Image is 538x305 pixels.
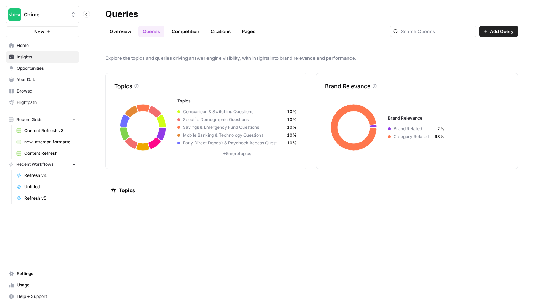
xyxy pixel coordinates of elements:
a: Competition [167,26,204,37]
span: Add Query [490,28,514,35]
span: 10% [287,109,297,115]
span: New [34,28,44,35]
span: Your Data [17,77,76,83]
span: Insights [17,54,76,60]
button: Recent Workflows [6,159,79,170]
a: new-attempt-formatted.csv [13,136,79,148]
span: Flightpath [17,99,76,106]
span: Explore the topics and queries driving answer engine visibility, with insights into brand relevan... [105,54,518,62]
span: Specific Demographic Questions [180,116,287,123]
button: Workspace: Chime [6,6,79,23]
span: Brand Related [391,126,434,132]
span: Mobile Banking & Technology Questions [180,132,287,138]
span: Home [17,42,76,49]
a: Content Refresh [13,148,79,159]
span: Category Related [391,133,434,140]
span: Untitled [24,184,76,190]
span: new-attempt-formatted.csv [24,139,76,145]
a: Citations [206,26,235,37]
a: Refresh v5 [13,193,79,204]
span: 10% [287,132,297,138]
span: Chime [24,11,67,18]
a: Untitled [13,181,79,193]
p: + 5 more topics [177,151,297,157]
span: Usage [17,282,76,288]
span: Settings [17,270,76,277]
h3: Topics [177,98,297,104]
button: Recent Grids [6,114,79,125]
span: Refresh v4 [24,172,76,179]
a: Queries [138,26,164,37]
span: 10% [287,140,297,146]
span: Early Direct Deposit & Paycheck Access Questions [180,140,287,146]
span: 2% [434,126,444,132]
h3: Brand Relevance [388,115,507,121]
button: New [6,26,79,37]
p: Brand Relevance [325,82,370,90]
button: Help + Support [6,291,79,302]
span: Comparison & Switching Questions [180,109,287,115]
a: Pages [238,26,260,37]
a: Overview [105,26,136,37]
a: Refresh v4 [13,170,79,181]
span: 10% [287,124,297,131]
span: 98% [434,133,444,140]
span: Content Refresh [24,150,76,157]
button: Add Query [479,26,518,37]
a: Usage [6,279,79,291]
a: Settings [6,268,79,279]
a: Browse [6,85,79,97]
span: Recent Workflows [16,161,53,168]
input: Search Queries [401,28,473,35]
a: Flightpath [6,97,79,108]
a: Content Refresh v3 [13,125,79,136]
div: Queries [105,9,138,20]
img: Chime Logo [8,8,21,21]
span: Recent Grids [16,116,42,123]
span: Topics [119,187,135,194]
span: 10% [287,116,297,123]
span: Browse [17,88,76,94]
a: Opportunities [6,63,79,74]
span: Opportunities [17,65,76,72]
p: Topics [114,82,132,90]
a: Your Data [6,74,79,85]
span: Savings & Emergency Fund Questions [180,124,287,131]
span: Content Refresh v3 [24,127,76,134]
span: Help + Support [17,293,76,300]
a: Insights [6,51,79,63]
span: Refresh v5 [24,195,76,201]
a: Home [6,40,79,51]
